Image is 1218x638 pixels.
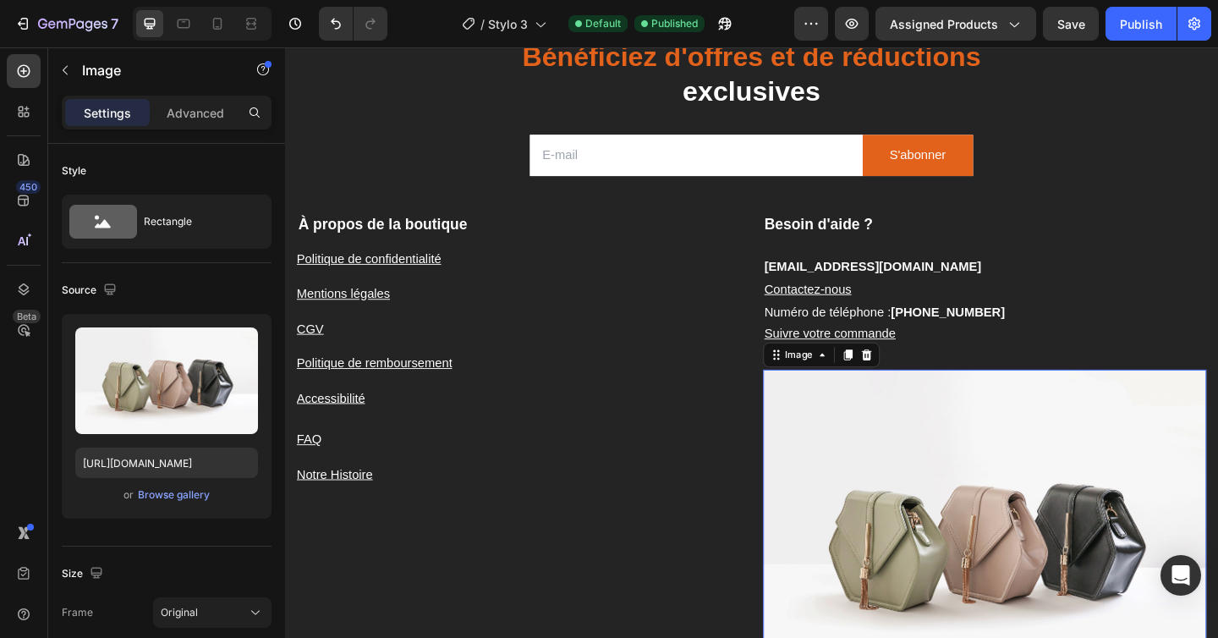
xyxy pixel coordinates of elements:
[522,183,1001,204] p: Besoin d'aide ?
[13,295,42,320] a: CGV
[13,257,114,282] a: Mentions légales
[522,232,758,246] a: [EMAIL_ADDRESS][DOMAIN_NAME]
[522,256,617,271] a: Contactez-nous
[13,420,40,434] u: FAQ
[13,415,40,440] a: FAQ
[658,106,719,130] div: S'abonner
[13,458,96,472] u: Notre Histoire
[62,163,86,179] div: Style
[16,180,41,194] div: 450
[1043,7,1099,41] button: Save
[84,104,131,122] p: Settings
[62,605,93,620] label: Frame
[522,305,665,319] a: Suivre votre commande
[1106,7,1177,41] button: Publish
[62,279,120,302] div: Source
[13,333,182,357] a: Politique de remboursement
[319,7,387,41] div: Undo/Redo
[7,7,126,41] button: 7
[488,15,528,33] span: Stylo 3
[266,96,628,140] input: E-mail
[1057,17,1085,31] span: Save
[14,184,198,201] span: À propos de la boutique
[628,96,749,140] button: S'abonner
[13,371,87,395] a: Accessibilité
[432,31,582,64] span: exclusives
[13,219,170,244] a: Politique de confidentialité
[585,16,621,31] span: Default
[82,60,226,80] p: Image
[75,448,258,478] input: https://example.com/image.jpg
[75,327,258,434] img: preview-image
[651,16,698,31] span: Published
[890,15,998,33] span: Assigned Products
[111,14,118,34] p: 7
[144,202,247,241] div: Rectangle
[13,310,41,323] div: Beta
[138,487,210,503] div: Browse gallery
[541,327,578,343] div: Image
[1160,555,1201,596] div: Open Intercom Messenger
[13,223,170,238] u: Politique de confidentialité
[13,337,182,351] u: Politique de remboursement
[62,563,107,586] div: Size
[659,281,783,295] strong: [PHONE_NUMBER]
[13,375,87,389] u: Accessibilité
[161,605,198,620] span: Original
[137,487,211,503] button: Browse gallery
[123,485,134,505] span: or
[13,300,42,314] u: CGV
[1120,15,1162,33] div: Publish
[522,281,783,295] span: Numéro de téléphone :
[167,104,224,122] p: Advanced
[875,7,1036,41] button: Assigned Products
[480,15,485,33] span: /
[13,261,114,276] u: Mentions légales
[153,597,272,628] button: Original
[13,454,96,478] a: Notre Histoire
[285,47,1218,638] iframe: Design area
